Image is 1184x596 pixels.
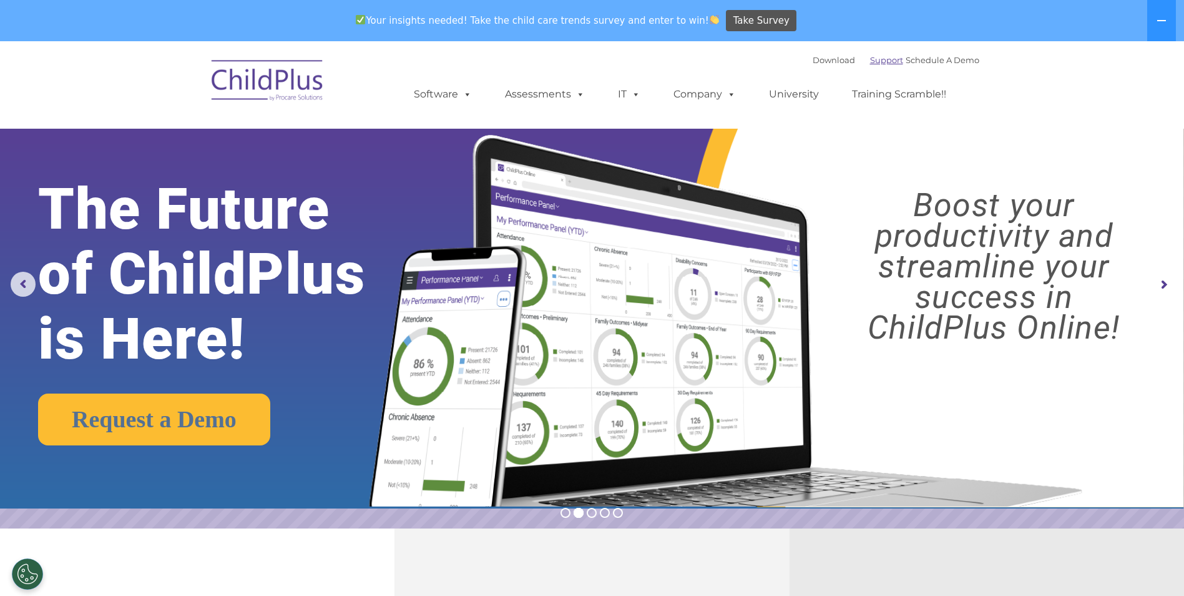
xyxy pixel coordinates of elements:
[38,177,416,372] rs-layer: The Future of ChildPlus is Here!
[726,10,796,32] a: Take Survey
[351,8,725,32] span: Your insights needed! Take the child care trends survey and enter to win!
[174,134,227,143] span: Phone number
[733,10,790,32] span: Take Survey
[710,15,719,24] img: 👏
[661,82,748,107] a: Company
[401,82,484,107] a: Software
[492,82,597,107] a: Assessments
[605,82,653,107] a: IT
[174,82,212,92] span: Last name
[12,559,43,590] button: Cookies Settings
[813,55,979,65] font: |
[38,394,270,445] a: Request a Demo
[818,190,1170,343] rs-layer: Boost your productivity and streamline your success in ChildPlus Online!
[839,82,959,107] a: Training Scramble!!
[356,15,365,24] img: ✅
[756,82,831,107] a: University
[870,55,903,65] a: Support
[205,51,330,114] img: ChildPlus by Procare Solutions
[906,55,979,65] a: Schedule A Demo
[813,55,855,65] a: Download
